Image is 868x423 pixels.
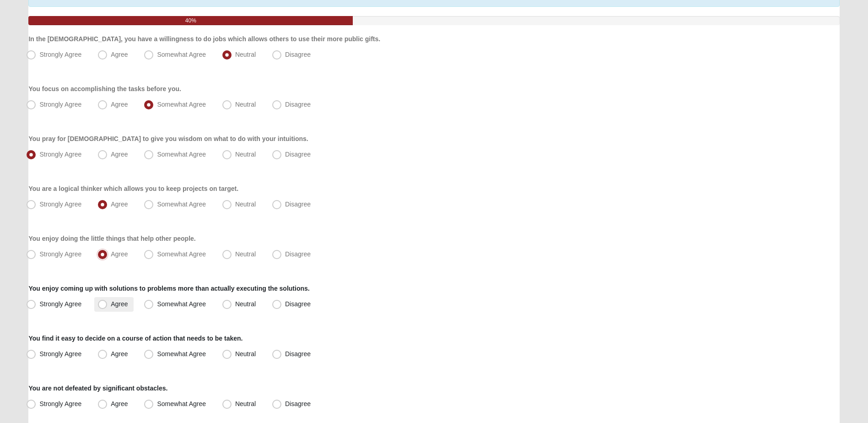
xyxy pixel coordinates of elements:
[111,350,128,358] span: Agree
[28,334,243,343] label: You find it easy to decide on a course of action that needs to be taken.
[111,101,128,108] span: Agree
[235,400,256,407] span: Neutral
[285,350,311,358] span: Disagree
[111,250,128,258] span: Agree
[111,51,128,58] span: Agree
[285,300,311,308] span: Disagree
[28,184,238,193] label: You are a logical thinker which allows you to keep projects on target.
[235,201,256,208] span: Neutral
[157,400,206,407] span: Somewhat Agree
[39,51,81,58] span: Strongly Agree
[285,51,311,58] span: Disagree
[235,300,256,308] span: Neutral
[28,34,380,43] label: In the [DEMOGRAPHIC_DATA], you have a willingness to do jobs which allows others to use their mor...
[28,284,309,293] label: You enjoy coming up with solutions to problems more than actually executing the solutions.
[235,250,256,258] span: Neutral
[39,151,81,158] span: Strongly Agree
[285,151,311,158] span: Disagree
[157,201,206,208] span: Somewhat Agree
[235,51,256,58] span: Neutral
[285,250,311,258] span: Disagree
[28,134,308,143] label: You pray for [DEMOGRAPHIC_DATA] to give you wisdom on what to do with your intuitions.
[28,84,181,93] label: You focus on accomplishing the tasks before you.
[157,250,206,258] span: Somewhat Agree
[235,350,256,358] span: Neutral
[39,400,81,407] span: Strongly Agree
[157,350,206,358] span: Somewhat Agree
[285,201,311,208] span: Disagree
[235,101,256,108] span: Neutral
[285,400,311,407] span: Disagree
[39,300,81,308] span: Strongly Agree
[28,384,167,393] label: You are not defeated by significant obstacles.
[111,300,128,308] span: Agree
[28,234,195,243] label: You enjoy doing the little things that help other people.
[235,151,256,158] span: Neutral
[111,201,128,208] span: Agree
[157,300,206,308] span: Somewhat Agree
[39,250,81,258] span: Strongly Agree
[28,16,353,25] div: 40%
[285,101,311,108] span: Disagree
[157,101,206,108] span: Somewhat Agree
[157,151,206,158] span: Somewhat Agree
[39,350,81,358] span: Strongly Agree
[39,201,81,208] span: Strongly Agree
[39,101,81,108] span: Strongly Agree
[157,51,206,58] span: Somewhat Agree
[111,151,128,158] span: Agree
[111,400,128,407] span: Agree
